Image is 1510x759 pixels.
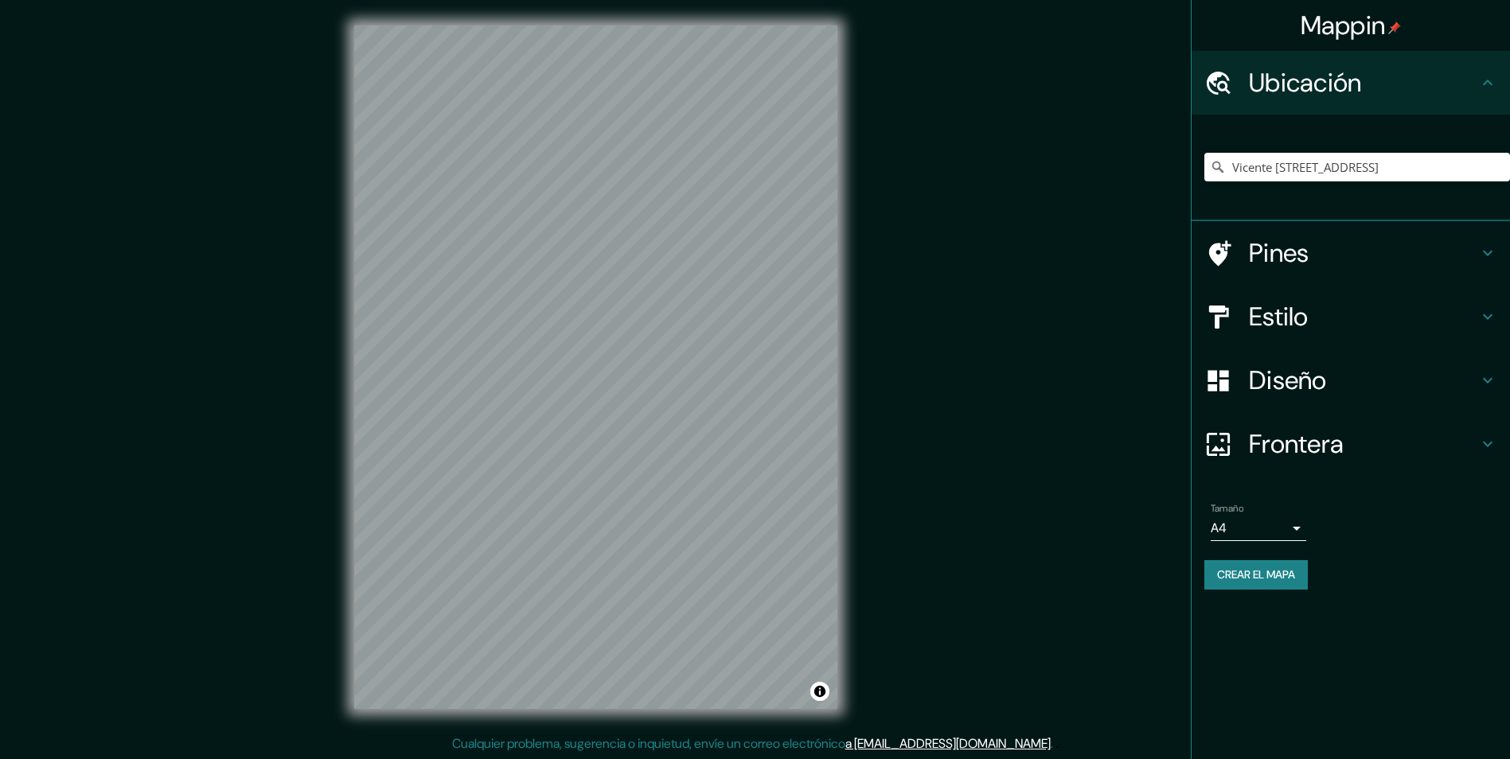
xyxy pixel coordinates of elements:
[1204,560,1308,590] button: Crear el mapa
[1192,221,1510,285] div: Pines
[354,25,837,709] canvas: Mapa
[1204,153,1510,181] input: Elige tu ciudad o área
[452,734,1053,753] p: Cualquier problema, sugerencia o inquietud, envíe un correo electrónico .
[1249,364,1478,396] h4: Diseño
[1388,21,1401,34] img: pin-icon.png
[1301,9,1386,42] font: Mappin
[1249,67,1478,99] h4: Ubicación
[1055,734,1059,753] div: .
[1053,734,1055,753] div: .
[1192,348,1510,412] div: Diseño
[1249,237,1478,269] h4: Pines
[810,682,829,701] button: Alternar atribución
[1192,285,1510,348] div: Estilo
[1249,428,1478,460] h4: Frontera
[1192,51,1510,115] div: Ubicación
[1368,697,1492,741] iframe: Help widget launcher
[1211,516,1306,541] div: A4
[1192,412,1510,476] div: Frontera
[1249,301,1478,333] h4: Estilo
[1217,565,1295,585] font: Crear el mapa
[1211,502,1243,516] label: Tamaño
[845,735,1051,752] a: a [EMAIL_ADDRESS][DOMAIN_NAME]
